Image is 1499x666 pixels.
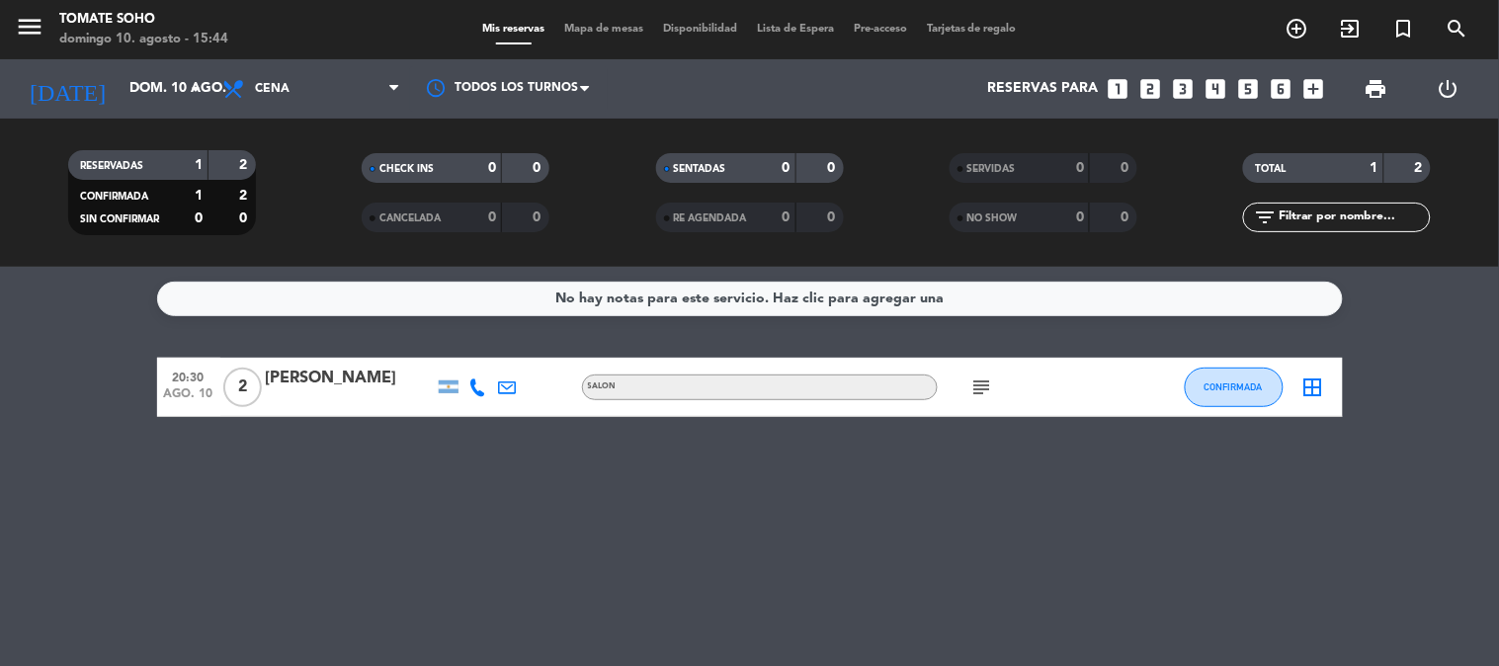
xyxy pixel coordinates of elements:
[534,210,545,224] strong: 0
[588,382,617,390] span: SALON
[223,368,262,407] span: 2
[59,10,228,30] div: Tomate Soho
[844,24,917,35] span: Pre-acceso
[488,210,496,224] strong: 0
[1365,77,1388,101] span: print
[783,210,791,224] strong: 0
[1339,17,1363,41] i: exit_to_app
[1392,17,1416,41] i: turned_in_not
[379,213,441,223] span: CANCELADA
[988,81,1099,97] span: Reservas para
[534,161,545,175] strong: 0
[164,387,213,410] span: ago. 10
[827,161,839,175] strong: 0
[1076,161,1084,175] strong: 0
[1412,59,1484,119] div: LOG OUT
[164,365,213,387] span: 20:30
[1121,210,1132,224] strong: 0
[59,30,228,49] div: domingo 10. agosto - 15:44
[1236,76,1262,102] i: looks_5
[379,164,434,174] span: CHECK INS
[1253,206,1277,229] i: filter_list
[674,213,747,223] span: RE AGENDADA
[15,67,120,111] i: [DATE]
[1171,76,1197,102] i: looks_3
[195,211,203,225] strong: 0
[15,12,44,42] i: menu
[783,161,791,175] strong: 0
[239,189,251,203] strong: 2
[1269,76,1294,102] i: looks_6
[1106,76,1131,102] i: looks_one
[653,24,747,35] span: Disponibilidad
[1205,381,1263,392] span: CONFIRMADA
[195,158,203,172] strong: 1
[917,24,1027,35] span: Tarjetas de regalo
[1121,161,1132,175] strong: 0
[1301,76,1327,102] i: add_box
[747,24,844,35] span: Lista de Espera
[1138,76,1164,102] i: looks_two
[1301,375,1325,399] i: border_all
[1185,368,1284,407] button: CONFIRMADA
[80,214,159,224] span: SIN CONFIRMAR
[967,213,1018,223] span: NO SHOW
[195,189,203,203] strong: 1
[1204,76,1229,102] i: looks_4
[1076,210,1084,224] strong: 0
[1255,164,1286,174] span: TOTAL
[1286,17,1309,41] i: add_circle_outline
[239,211,251,225] strong: 0
[255,82,290,96] span: Cena
[967,164,1016,174] span: SERVIDAS
[1277,207,1430,228] input: Filtrar por nombre...
[1446,17,1469,41] i: search
[827,210,839,224] strong: 0
[15,12,44,48] button: menu
[554,24,653,35] span: Mapa de mesas
[239,158,251,172] strong: 2
[1415,161,1427,175] strong: 2
[184,77,208,101] i: arrow_drop_down
[1371,161,1378,175] strong: 1
[80,192,148,202] span: CONFIRMADA
[488,161,496,175] strong: 0
[970,375,994,399] i: subject
[555,288,944,310] div: No hay notas para este servicio. Haz clic para agregar una
[266,366,434,391] div: [PERSON_NAME]
[1437,77,1460,101] i: power_settings_new
[674,164,726,174] span: SENTADAS
[80,161,143,171] span: RESERVADAS
[472,24,554,35] span: Mis reservas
